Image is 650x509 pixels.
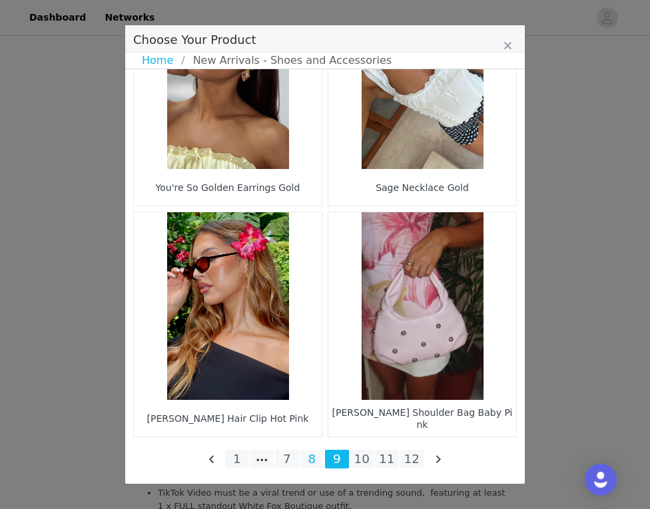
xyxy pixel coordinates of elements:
div: Choose Your Product [125,25,525,484]
li: 9 [325,450,349,468]
a: Home [142,53,181,69]
li: 1 [225,450,249,468]
div: You're So Golden Earrings Gold [137,172,318,202]
div: Sage Necklace Gold [332,172,513,202]
div: [PERSON_NAME] Shoulder Bag Baby Pink [332,403,513,433]
li: 8 [300,450,324,468]
button: Close [503,39,511,55]
li: 7 [275,450,299,468]
div: Open Intercom Messenger [585,464,617,496]
li: 12 [400,450,424,468]
div: [PERSON_NAME] Hair Clip Hot Pink [137,403,318,433]
li: 11 [375,450,399,468]
span: Choose Your Product [133,33,256,47]
li: 10 [350,450,374,468]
